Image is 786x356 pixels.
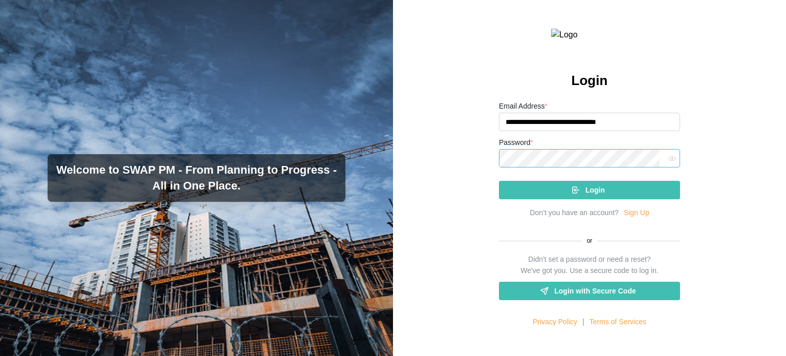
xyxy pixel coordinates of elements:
[499,181,680,199] button: Login
[554,282,636,300] span: Login with Secure Code
[572,72,608,90] h2: Login
[499,282,680,300] a: Login with Secure Code
[499,236,680,246] div: or
[56,162,337,194] h3: Welcome to SWAP PM - From Planning to Progress - All in One Place.
[624,207,649,219] a: Sign Up
[499,101,548,112] label: Email Address
[520,254,658,276] div: Didn't set a password or need a reset? We've got you. Use a secure code to log in.
[499,137,533,149] label: Password
[582,317,584,328] div: |
[551,29,628,41] img: Logo
[533,317,577,328] a: Privacy Policy
[530,207,619,219] div: Don’t you have an account?
[589,317,646,328] a: Terms of Services
[585,181,605,199] span: Login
